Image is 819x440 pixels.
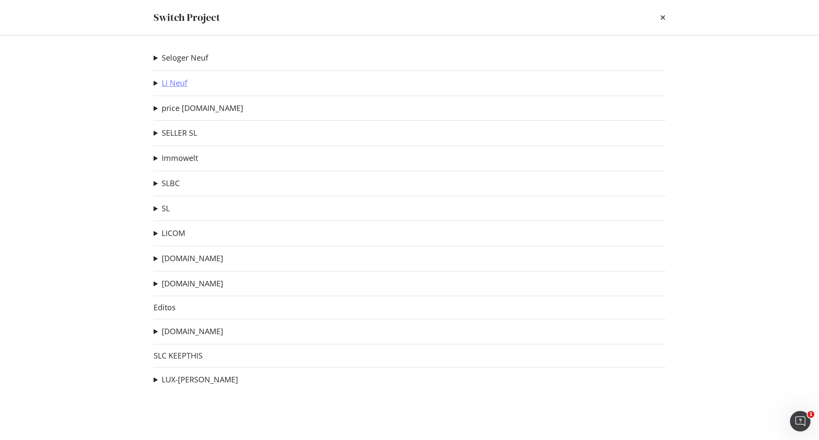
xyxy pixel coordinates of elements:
[162,229,185,238] a: LICOM
[154,351,203,360] a: SLC KEEPTHIS
[162,279,223,288] a: [DOMAIN_NAME]
[660,10,665,25] div: times
[807,411,814,418] span: 1
[162,327,223,336] a: [DOMAIN_NAME]
[162,254,223,263] a: [DOMAIN_NAME]
[154,178,180,189] summary: SLBC
[162,53,208,62] a: Seloger Neuf
[162,375,238,384] a: LUX-[PERSON_NAME]
[154,128,197,139] summary: SELLER SL
[162,154,198,163] a: Immowelt
[154,228,185,239] summary: LICOM
[154,374,238,385] summary: LUX-[PERSON_NAME]
[162,79,187,87] a: LI Neuf
[154,153,198,164] summary: Immowelt
[154,52,208,64] summary: Seloger Neuf
[790,411,810,431] iframe: Intercom live chat
[162,179,180,188] a: SLBC
[162,104,243,113] a: price [DOMAIN_NAME]
[154,326,223,337] summary: [DOMAIN_NAME]
[162,204,170,213] a: SL
[154,103,243,114] summary: price [DOMAIN_NAME]
[154,278,223,289] summary: [DOMAIN_NAME]
[154,203,170,214] summary: SL
[154,303,176,312] a: Editos
[162,128,197,137] a: SELLER SL
[154,253,223,264] summary: [DOMAIN_NAME]
[154,10,220,25] div: Switch Project
[154,78,187,89] summary: LI Neuf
